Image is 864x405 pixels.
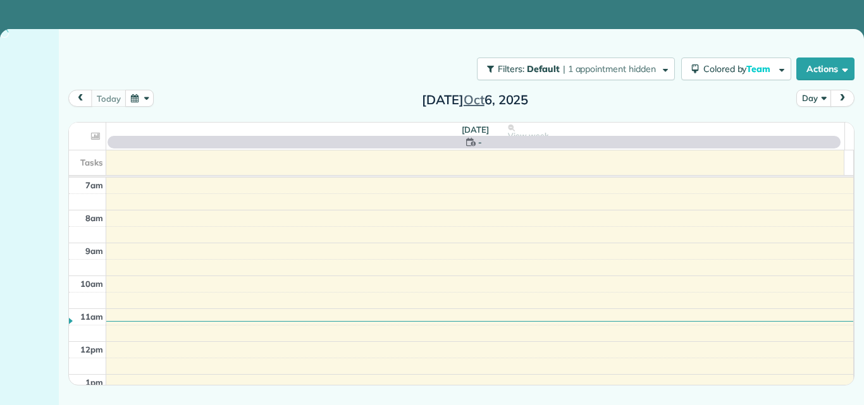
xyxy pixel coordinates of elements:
span: Default [527,63,560,75]
button: Colored byTeam [681,57,791,80]
span: 1pm [85,377,103,387]
span: Oct [464,92,484,107]
span: 10am [80,279,103,289]
span: - [478,136,482,148]
button: next [830,90,855,107]
span: 12pm [80,344,103,354]
span: | 1 appointment hidden [563,63,656,75]
button: Day [796,90,831,107]
a: Filters: Default | 1 appointment hidden [471,57,674,80]
button: Actions [796,57,855,80]
button: prev [68,90,92,107]
span: Filters: [498,63,524,75]
span: Colored by [703,63,775,75]
span: [DATE] [462,124,489,135]
button: Filters: Default | 1 appointment hidden [477,57,674,80]
span: Tasks [80,157,103,167]
span: 11am [80,311,103,322]
button: today [91,90,126,107]
span: 9am [85,246,103,256]
span: 8am [85,213,103,223]
span: View week [508,131,548,141]
h2: [DATE] 6, 2025 [396,93,554,107]
span: Team [746,63,772,75]
span: 7am [85,180,103,190]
